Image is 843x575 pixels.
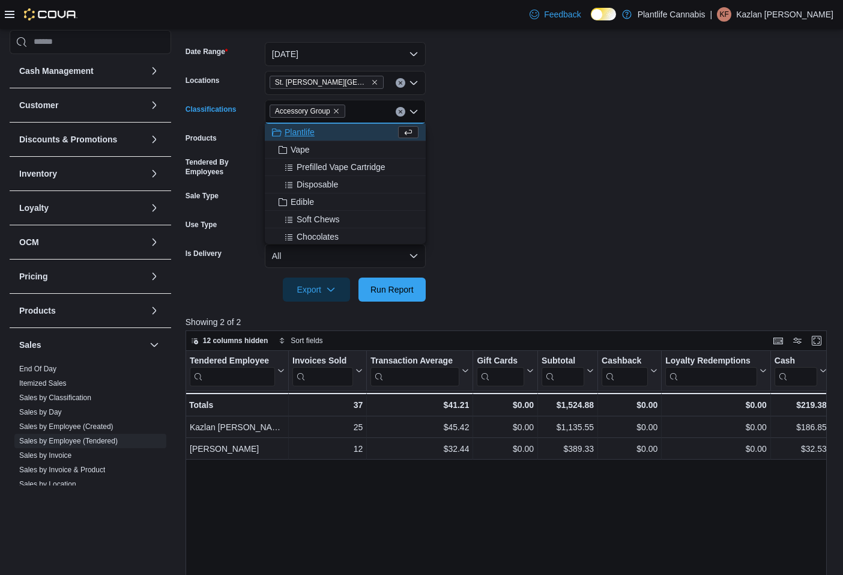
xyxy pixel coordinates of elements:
div: Gift Card Sales [477,355,524,386]
p: Showing 2 of 2 [186,316,833,328]
div: $32.44 [370,442,469,456]
button: Sales [19,339,145,351]
button: Subtotal [542,355,594,386]
div: Cash [775,355,817,386]
button: Pricing [147,269,162,284]
div: Sales [10,362,171,568]
button: Remove Accessory Group from selection in this group [333,108,340,115]
div: Transaction Average [370,355,459,367]
button: Loyalty [147,201,162,215]
div: $0.00 [602,420,657,434]
button: Export [283,278,350,302]
p: Plantlife Cannabis [638,7,706,22]
div: Loyalty Redemptions [665,355,757,386]
div: Invoices Sold [292,355,353,386]
div: Cash [775,355,817,367]
div: Transaction Average [370,355,459,386]
div: Loyalty Redemptions [665,355,757,367]
span: Dark Mode [591,20,591,21]
div: Tendered Employee [190,355,275,386]
a: End Of Day [19,365,56,373]
div: $41.21 [370,398,469,412]
div: Cashback [602,355,648,386]
span: Sales by Employee (Tendered) [19,436,118,446]
button: Run Report [358,278,426,302]
a: Sales by Employee (Created) [19,422,113,431]
div: $0.00 [602,398,657,412]
div: $0.00 [477,442,534,456]
span: Sales by Location [19,479,76,489]
span: Edible [291,196,314,208]
span: Sales by Invoice & Product [19,465,105,475]
span: Soft Chews [297,213,340,225]
span: Sales by Day [19,407,62,417]
p: | [710,7,713,22]
p: Kazlan [PERSON_NAME] [736,7,833,22]
div: $32.53 [775,442,827,456]
button: Enter fullscreen [809,333,824,348]
button: Discounts & Promotions [147,132,162,147]
button: Cash [775,355,827,386]
div: Invoices Sold [292,355,353,367]
div: $0.00 [665,442,767,456]
div: $45.42 [370,420,469,434]
div: $1,524.88 [542,398,594,412]
span: St. Albert - Jensen Lakes [270,76,384,89]
div: [PERSON_NAME] [190,442,285,456]
button: Inventory [147,166,162,181]
button: Prefilled Vape Cartridge [265,159,426,176]
span: Feedback [544,8,581,20]
label: Sale Type [186,191,219,201]
a: Sales by Day [19,408,62,416]
h3: Sales [19,339,41,351]
button: Products [147,303,162,318]
div: $0.00 [665,398,767,412]
span: Plantlife [285,126,315,138]
button: Open list of options [409,78,418,88]
button: 12 columns hidden [186,333,273,348]
button: Chocolates [265,228,426,246]
div: $0.00 [477,398,534,412]
button: Loyalty Redemptions [665,355,767,386]
label: Tendered By Employees [186,157,260,177]
span: Accessory Group [275,105,330,117]
button: Clear input [396,78,405,88]
div: $0.00 [602,442,657,456]
button: Close list of options [409,107,418,117]
div: 12 [292,442,363,456]
span: Export [290,278,343,302]
span: KF [719,7,728,22]
h3: Inventory [19,168,57,180]
button: Display options [790,333,805,348]
span: Run Report [370,284,414,296]
button: Invoices Sold [292,355,363,386]
div: Totals [189,398,285,412]
button: Disposable [265,176,426,193]
span: St. [PERSON_NAME][GEOGRAPHIC_DATA] [275,76,369,88]
button: OCM [19,236,145,248]
button: Remove St. Albert - Jensen Lakes from selection in this group [371,79,378,86]
input: Dark Mode [591,8,616,20]
button: Cash Management [147,64,162,78]
h3: Discounts & Promotions [19,133,117,145]
a: Sales by Location [19,480,76,488]
img: Cova [24,8,77,20]
button: Customer [19,99,145,111]
a: Feedback [525,2,585,26]
button: OCM [147,235,162,249]
button: Gift Cards [477,355,534,386]
div: $389.33 [542,442,594,456]
button: Clear input [396,107,405,117]
a: Itemized Sales [19,379,67,388]
span: Accessory Group [270,105,345,118]
button: Loyalty [19,202,145,214]
button: Edible [265,193,426,211]
div: Kazlan [PERSON_NAME] [190,420,285,434]
div: 37 [292,398,363,412]
div: $219.38 [775,398,827,412]
a: Sales by Classification [19,394,91,402]
button: Plantlife [265,124,426,141]
button: Sales [147,338,162,352]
